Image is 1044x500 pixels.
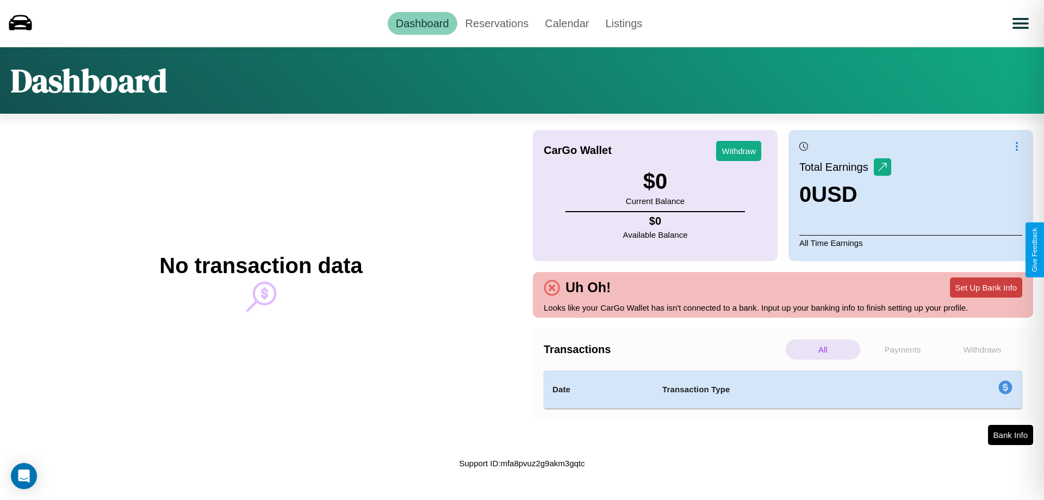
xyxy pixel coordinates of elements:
[552,383,645,396] h4: Date
[799,157,874,177] p: Total Earnings
[11,463,37,489] div: Open Intercom Messenger
[662,383,909,396] h4: Transaction Type
[537,12,597,35] a: Calendar
[988,425,1033,445] button: Bank Info
[626,194,685,208] p: Current Balance
[945,339,1020,360] p: Withdraws
[866,339,940,360] p: Payments
[626,169,685,194] h3: $ 0
[544,371,1022,409] table: simple table
[597,12,650,35] a: Listings
[544,300,1022,315] p: Looks like your CarGo Wallet has isn't connected to a bank. Input up your banking info to finish ...
[623,227,688,242] p: Available Balance
[799,235,1022,250] p: All Time Earnings
[11,58,167,103] h1: Dashboard
[623,215,688,227] h4: $ 0
[786,339,860,360] p: All
[544,144,612,157] h4: CarGo Wallet
[159,254,362,278] h2: No transaction data
[459,456,585,471] p: Support ID: mfa8pvuz2g9akm3gqtc
[950,277,1022,298] button: Set Up Bank Info
[716,141,761,161] button: Withdraw
[388,12,457,35] a: Dashboard
[457,12,537,35] a: Reservations
[1031,228,1039,272] div: Give Feedback
[544,343,783,356] h4: Transactions
[560,280,616,295] h4: Uh Oh!
[1005,8,1036,39] button: Open menu
[799,182,891,207] h3: 0 USD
